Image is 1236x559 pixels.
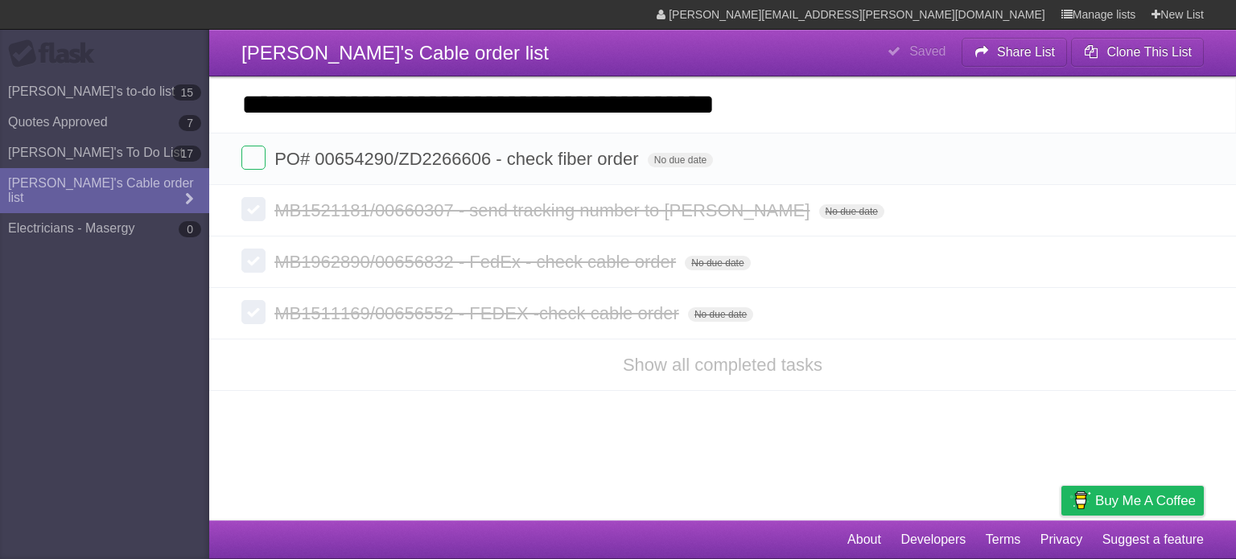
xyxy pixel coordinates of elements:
span: No due date [688,307,753,322]
button: Share List [962,38,1068,67]
a: Show all completed tasks [623,355,822,375]
span: No due date [819,204,884,219]
span: MB1962890/00656832 - FedEx - check cable order [274,252,680,272]
a: Suggest a feature [1102,524,1204,555]
b: Clone This List [1106,45,1192,59]
span: No due date [685,256,750,270]
b: 7 [179,115,201,131]
span: MB1511169/00656552 - FEDEX -check cable order [274,303,683,323]
span: No due date [648,153,713,167]
div: Flask [8,39,105,68]
label: Done [241,146,266,170]
label: Done [241,197,266,221]
a: Terms [986,524,1021,555]
a: About [847,524,881,555]
span: MB1521181/00660307 - send tracking number to [PERSON_NAME] [274,200,814,220]
b: 17 [172,146,201,162]
b: 0 [179,221,201,237]
b: Share List [997,45,1055,59]
span: PO# 00654290/ZD2266606 - check fiber order [274,149,643,169]
a: Developers [900,524,966,555]
a: Privacy [1040,524,1082,555]
b: Saved [909,44,946,58]
a: Buy me a coffee [1061,486,1204,516]
img: Buy me a coffee [1069,487,1091,514]
span: Buy me a coffee [1095,487,1196,515]
b: 15 [172,84,201,101]
label: Done [241,300,266,324]
button: Clone This List [1071,38,1204,67]
span: [PERSON_NAME]'s Cable order list [241,42,549,64]
label: Done [241,249,266,273]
